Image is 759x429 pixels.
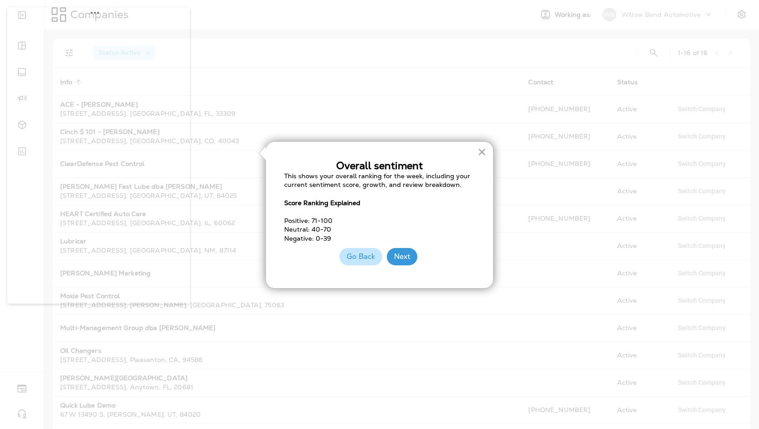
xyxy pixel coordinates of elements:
p: Positive: 71-100 [284,217,475,226]
p: Negative: 0-39 [284,234,475,243]
h3: Overall sentiment [284,160,475,172]
p: Neutral: 40-70 [284,225,475,234]
button: Go Back [339,248,382,265]
strong: Score Ranking Explained [284,199,360,207]
button: Close [478,145,486,159]
button: Next [387,248,417,265]
p: This shows your overall ranking for the week, including your current sentiment score, growth, and... [284,172,475,190]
